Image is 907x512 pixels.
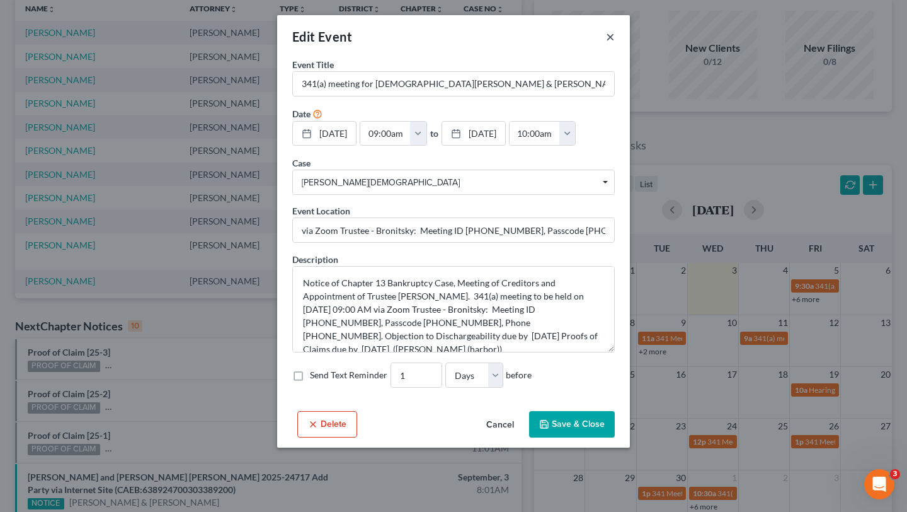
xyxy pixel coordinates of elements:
iframe: Intercom live chat [864,469,894,499]
span: Edit Event [292,29,352,44]
label: to [430,127,438,140]
label: Send Text Reminder [310,369,387,381]
input: -- [391,363,442,387]
label: Description [292,253,338,266]
a: [DATE] [442,122,505,146]
button: Delete [297,411,357,438]
label: Date [292,107,311,120]
label: Case [292,156,311,170]
span: Event Title [292,59,334,70]
span: before [506,369,532,381]
span: 3 [890,469,900,479]
label: Event Location [292,204,350,218]
input: Enter event name... [293,72,614,96]
input: Enter location... [293,218,614,242]
input: -- : -- [510,122,560,146]
span: Select box activate [292,170,615,195]
span: [PERSON_NAME][DEMOGRAPHIC_DATA] [302,176,605,189]
button: Cancel [476,412,524,438]
button: Save & Close [529,411,615,438]
button: × [606,29,615,44]
a: [DATE] [293,122,356,146]
input: -- : -- [360,122,411,146]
